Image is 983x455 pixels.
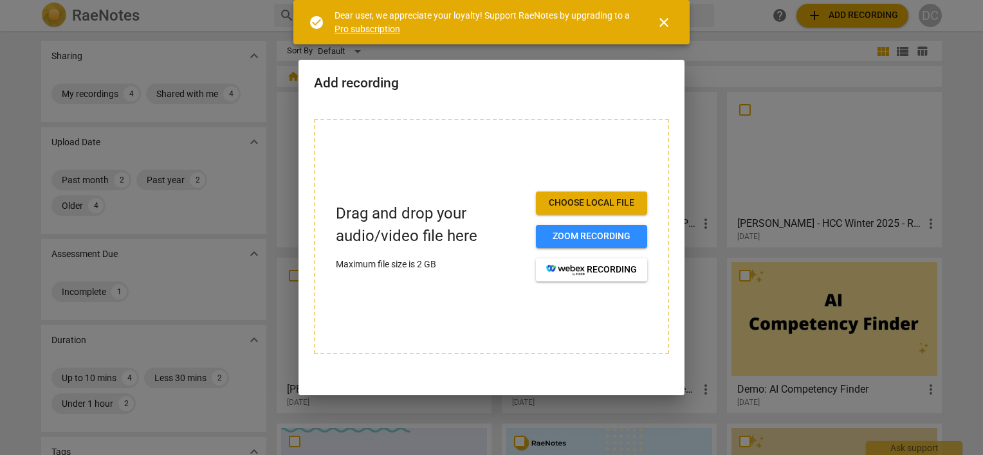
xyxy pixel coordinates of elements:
[309,15,324,30] span: check_circle
[546,197,637,210] span: Choose local file
[314,75,669,91] h2: Add recording
[536,192,647,215] button: Choose local file
[335,9,633,35] div: Dear user, we appreciate your loyalty! Support RaeNotes by upgrading to a
[335,24,400,34] a: Pro subscription
[336,202,526,247] p: Drag and drop your audio/video file here
[546,263,637,276] span: recording
[546,230,637,243] span: Zoom recording
[336,258,526,271] p: Maximum file size is 2 GB
[536,258,647,281] button: recording
[536,225,647,248] button: Zoom recording
[656,15,672,30] span: close
[648,7,679,38] button: Close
